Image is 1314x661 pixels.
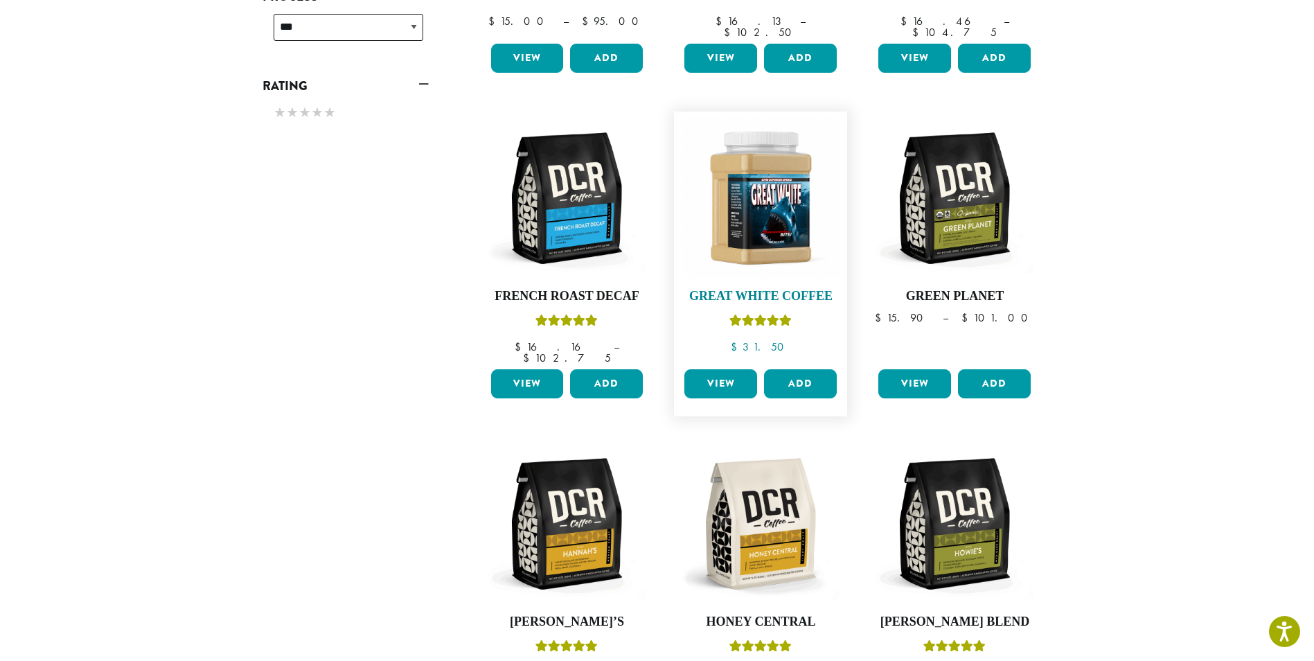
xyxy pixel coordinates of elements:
h4: [PERSON_NAME]’s [488,615,647,630]
bdi: 102.50 [724,25,798,39]
bdi: 16.16 [515,340,601,354]
button: Add [764,369,837,398]
span: – [614,340,619,354]
span: $ [724,25,736,39]
span: – [1004,14,1009,28]
a: Great White CoffeeRated 5.00 out of 5 $31.50 [681,118,840,364]
span: ★ [286,103,299,123]
span: ★ [323,103,336,123]
img: DCR-12oz-Hannahs-Stock-scaled.png [487,444,646,603]
button: Add [570,369,643,398]
bdi: 15.90 [875,310,930,325]
span: $ [900,14,912,28]
img: DCR-12oz-French-Roast-Decaf-Stock-scaled.png [487,118,646,278]
bdi: 101.00 [961,310,1034,325]
span: ★ [311,103,323,123]
a: View [491,44,564,73]
img: Great_White_Ground_Espresso_2.png [681,118,840,278]
a: View [491,369,564,398]
img: DCR-12oz-Howies-Stock-scaled.png [875,444,1034,603]
span: $ [488,14,500,28]
span: – [800,14,806,28]
button: Add [764,44,837,73]
button: Add [958,44,1031,73]
a: Green Planet [875,118,1034,364]
span: $ [875,310,887,325]
span: $ [731,340,743,354]
a: Rating [263,74,429,98]
h4: French Roast Decaf [488,289,647,304]
span: $ [716,14,727,28]
a: French Roast DecafRated 5.00 out of 5 [488,118,647,364]
a: View [684,44,757,73]
bdi: 16.46 [900,14,991,28]
h4: [PERSON_NAME] Blend [875,615,1034,630]
bdi: 95.00 [582,14,645,28]
span: – [563,14,569,28]
span: $ [523,351,535,365]
bdi: 104.75 [912,25,997,39]
a: View [684,369,757,398]
a: View [878,44,951,73]
h4: Great White Coffee [681,289,840,304]
bdi: 102.75 [523,351,611,365]
div: Rated 5.00 out of 5 [729,638,792,659]
h4: Green Planet [875,289,1034,304]
span: $ [515,340,526,354]
div: Rated 5.00 out of 5 [535,312,598,333]
div: Process [263,8,429,58]
bdi: 31.50 [731,340,790,354]
span: ★ [274,103,286,123]
span: $ [961,310,973,325]
button: Add [570,44,643,73]
bdi: 16.13 [716,14,787,28]
a: View [878,369,951,398]
bdi: 15.00 [488,14,550,28]
span: ★ [299,103,311,123]
div: Rating [263,98,429,130]
span: $ [582,14,594,28]
img: DCR-12oz-Honey-Central-Stock-scaled.png [681,444,840,603]
h4: Honey Central [681,615,840,630]
img: DCR-12oz-FTO-Green-Planet-Stock-scaled.png [875,118,1034,278]
span: $ [912,25,924,39]
div: Rated 5.00 out of 5 [729,312,792,333]
div: Rated 4.67 out of 5 [923,638,986,659]
span: – [943,310,948,325]
button: Add [958,369,1031,398]
div: Rated 5.00 out of 5 [535,638,598,659]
